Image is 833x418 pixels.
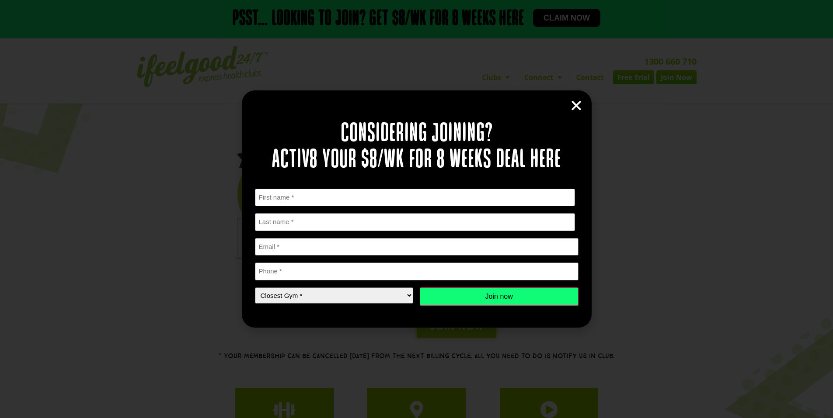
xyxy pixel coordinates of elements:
[255,263,579,280] input: Phone *
[255,238,579,256] input: Email *
[255,121,579,173] h2: Considering joining? Activ8 your $8/wk for 8 weeks deal here
[420,287,579,306] input: Join now
[255,213,575,231] input: Last name *
[570,99,583,112] a: Close
[255,189,575,207] input: First name *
